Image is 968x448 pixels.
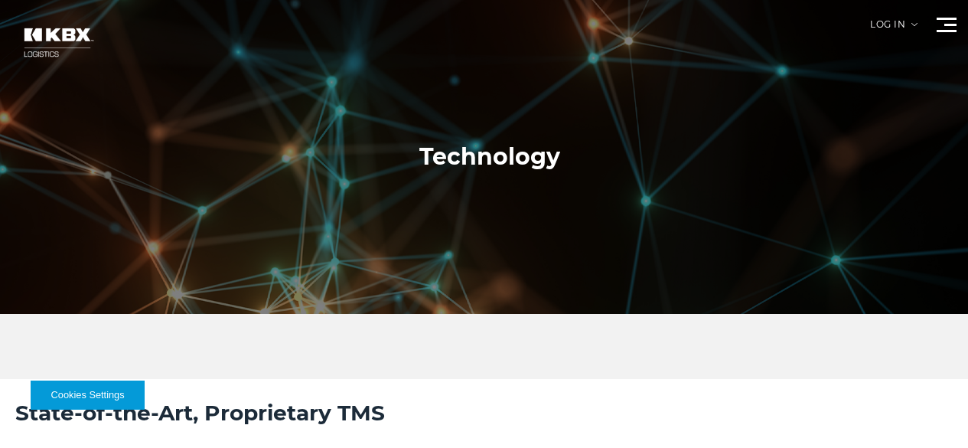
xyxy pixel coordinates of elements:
[31,381,145,410] button: Cookies Settings
[15,398,953,427] h2: State-of-the-Art, Proprietary TMS
[11,15,103,70] img: kbx logo
[911,23,917,26] img: arrow
[870,20,917,41] div: Log in
[419,142,560,172] h1: Technology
